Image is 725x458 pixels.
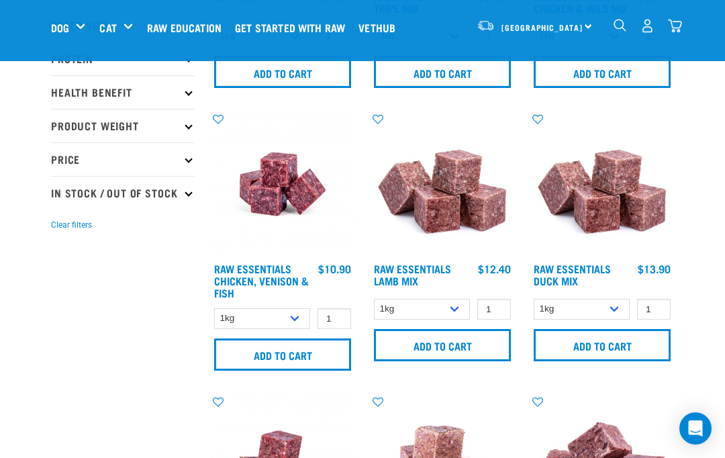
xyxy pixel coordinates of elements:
input: Add to cart [374,329,511,361]
span: [GEOGRAPHIC_DATA] [501,25,583,30]
img: user.png [640,19,655,33]
input: 1 [477,299,511,320]
div: Open Intercom Messenger [679,412,712,445]
a: Cat [99,19,116,36]
img: home-icon-1@2x.png [614,19,626,32]
img: ?1041 RE Lamb Mix 01 [371,112,514,256]
input: Add to cart [214,338,351,371]
input: 1 [637,299,671,320]
a: Dog [51,19,69,36]
p: Product Weight [51,109,195,142]
p: In Stock / Out Of Stock [51,176,195,210]
img: home-icon@2x.png [668,19,682,33]
p: Health Benefit [51,75,195,109]
div: $10.90 [318,263,351,275]
input: 1 [318,308,351,329]
a: Raw Essentials Duck Mix [534,265,611,283]
div: $12.40 [478,263,511,275]
a: Raw Education [144,1,232,54]
input: Add to cart [534,56,671,88]
input: Add to cart [374,56,511,88]
button: Clear filters [51,219,92,231]
a: Raw Essentials Lamb Mix [374,265,451,283]
input: Add to cart [214,56,351,88]
img: Chicken Venison mix 1655 [211,112,354,256]
img: ?1041 RE Lamb Mix 01 [530,112,674,256]
div: $13.90 [638,263,671,275]
p: Price [51,142,195,176]
a: Raw Essentials Chicken, Venison & Fish [214,265,309,295]
a: Get started with Raw [232,1,355,54]
input: Add to cart [534,329,671,361]
a: Vethub [355,1,405,54]
img: van-moving.png [477,19,495,32]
